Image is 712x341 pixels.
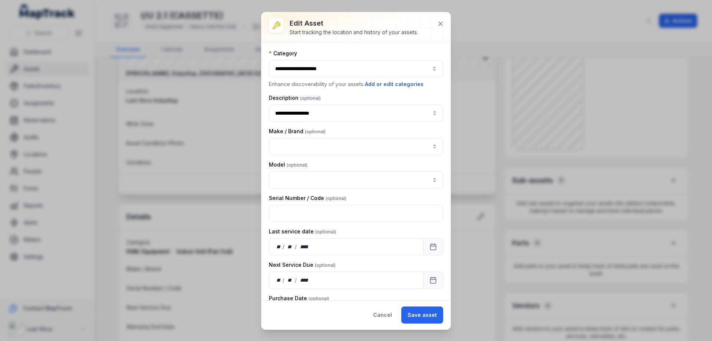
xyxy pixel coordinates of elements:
button: Cancel [367,306,398,324]
label: Description [269,94,321,102]
label: Next Service Due [269,261,336,269]
button: Calendar [423,238,443,255]
label: Purchase Date [269,295,329,302]
div: month, [285,276,295,284]
h3: Edit asset [290,18,418,29]
input: asset-edit:cf[08eaddf7-07cd-453f-a58e-3fff727ebd05]-label [269,171,443,188]
div: month, [285,243,295,250]
div: / [295,243,297,250]
button: Save asset [401,306,443,324]
button: Add or edit categories [365,80,424,88]
div: day, [275,243,283,250]
label: Serial Number / Code [269,194,346,202]
div: / [283,276,285,284]
p: Enhance discoverability of your assets. [269,80,443,88]
label: Last service date [269,228,336,235]
div: / [283,243,285,250]
label: Category [269,50,297,57]
label: Model [269,161,307,168]
div: Start tracking the location and history of your assets. [290,29,418,36]
div: day, [275,276,283,284]
button: Calendar [423,272,443,289]
div: year, [297,276,311,284]
div: / [295,276,297,284]
input: asset-edit:cf[ebb60b7c-a6c7-4352-97cf-f2206141bd39]-label [269,138,443,155]
input: asset-edit:description-label [269,105,443,122]
label: Make / Brand [269,128,326,135]
div: year, [297,243,311,250]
